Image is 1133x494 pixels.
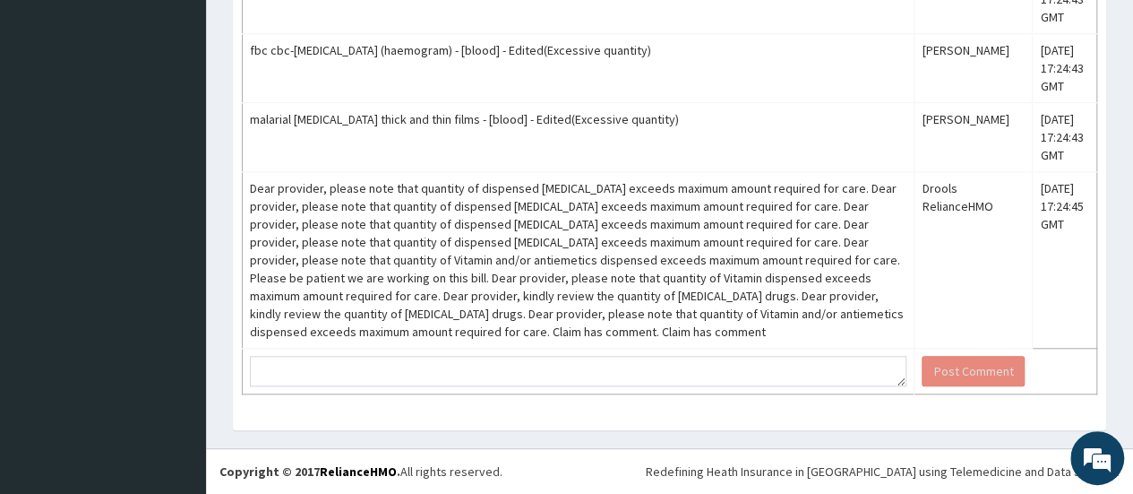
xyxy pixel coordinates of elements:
footer: All rights reserved. [206,448,1133,494]
td: malarial [MEDICAL_DATA] thick and thin films - [blood] - Edited(Excessive quantity) [243,103,914,172]
a: RelianceHMO [320,464,397,480]
td: Drools RelianceHMO [914,172,1033,349]
td: [DATE] 17:24:43 GMT [1033,34,1097,103]
td: fbc cbc-[MEDICAL_DATA] (haemogram) - [blood] - Edited(Excessive quantity) [243,34,914,103]
span: We're online! [104,138,247,319]
td: [DATE] 17:24:45 GMT [1033,172,1097,349]
td: [PERSON_NAME] [914,34,1033,103]
td: Dear provider, please note that quantity of dispensed [MEDICAL_DATA] exceeds maximum amount requi... [243,172,914,349]
img: d_794563401_company_1708531726252_794563401 [33,90,73,134]
td: [PERSON_NAME] [914,103,1033,172]
div: Minimize live chat window [294,9,337,52]
button: Post Comment [922,356,1025,386]
div: Chat with us now [93,100,301,124]
div: Redefining Heath Insurance in [GEOGRAPHIC_DATA] using Telemedicine and Data Science! [646,463,1120,481]
textarea: Type your message and hit 'Enter' [9,315,341,377]
strong: Copyright © 2017 . [219,464,400,480]
td: [DATE] 17:24:43 GMT [1033,103,1097,172]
